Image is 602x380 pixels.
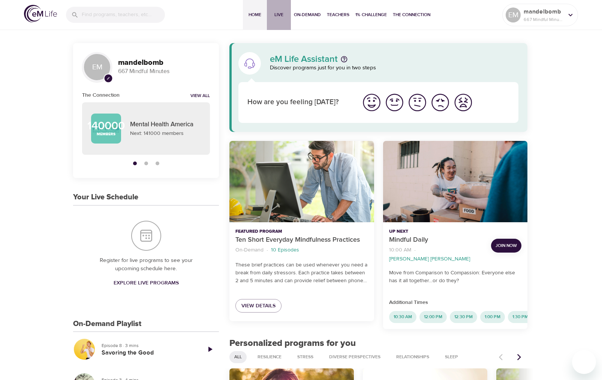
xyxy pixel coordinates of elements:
[524,16,563,23] p: 667 Mindful Minutes
[118,58,210,67] h3: mandelbomb
[293,354,318,360] span: Stress
[230,354,246,360] span: All
[524,7,563,16] p: mandelbomb
[270,64,518,72] p: Discover programs just for you in two steps
[389,269,521,285] p: Move from Comparison to Compassion: Everyone else has it all together…or do they?
[360,91,383,114] button: I'm feeling great
[229,351,247,363] div: All
[130,130,201,138] p: Next: 141000 members
[247,97,351,108] p: How are you feeling [DATE]?
[235,246,264,254] p: On-Demand
[114,278,179,288] span: Explore Live Programs
[393,11,430,19] span: The Connection
[253,351,286,363] div: Resilience
[480,311,505,323] div: 1:00 PM
[389,228,485,235] p: Up Next
[190,93,210,99] a: View all notifications
[235,299,282,313] a: View Details
[480,314,505,320] span: 1:00 PM
[389,235,485,245] p: Mindful Daily
[361,92,382,113] img: great
[355,11,387,19] span: 1% Challenge
[406,91,429,114] button: I'm feeling ok
[102,342,195,349] p: Episode 8 · 3 mins
[389,255,470,263] p: [PERSON_NAME] [PERSON_NAME]
[440,354,463,360] span: Sleep
[73,320,141,328] h3: On-Demand Playlist
[511,349,527,365] button: Next items
[572,350,596,374] iframe: Button to launch messaging window
[267,245,268,255] li: ·
[453,92,473,113] img: worst
[452,91,475,114] button: I'm feeling worst
[419,311,447,323] div: 12:00 PM
[324,351,385,363] div: Diverse Perspectives
[229,141,374,222] button: Ten Short Everyday Mindfulness Practices
[392,354,434,360] span: Relationships
[131,221,161,251] img: Your Live Schedule
[270,11,288,19] span: Live
[389,246,411,254] p: 10:00 AM
[271,246,299,254] p: 10 Episodes
[389,314,416,320] span: 10:30 AM
[130,120,201,130] p: Mental Health America
[102,349,195,357] h5: Savoring the Good
[88,256,204,273] p: Register for live programs to see your upcoming schedule here.
[235,261,368,285] p: These brief practices can be used whenever you need a break from daily stressors. Each practice t...
[270,55,338,64] p: eM Life Assistant
[384,92,405,113] img: good
[429,91,452,114] button: I'm feeling bad
[235,245,368,255] nav: breadcrumb
[389,311,416,323] div: 10:30 AM
[73,193,138,202] h3: Your Live Schedule
[506,7,521,22] div: EM
[235,235,368,245] p: Ten Short Everyday Mindfulness Practices
[450,311,477,323] div: 12:30 PM
[419,314,447,320] span: 12:00 PM
[201,340,219,358] a: Play Episode
[97,132,115,137] p: Members
[229,338,527,349] h2: Personalized programs for you
[450,314,477,320] span: 12:30 PM
[253,354,286,360] span: Resilience
[508,314,533,320] span: 1:30 PM
[430,92,451,113] img: bad
[118,67,210,76] p: 667 Mindful Minutes
[496,242,517,250] span: Join Now
[24,5,57,22] img: logo
[407,92,428,113] img: ok
[294,11,321,19] span: On-Demand
[87,120,125,132] p: 140000
[82,52,112,82] div: EM
[508,311,533,323] div: 1:30 PM
[383,141,527,222] button: Mindful Daily
[241,301,276,311] span: View Details
[82,7,165,23] input: Find programs, teachers, etc...
[327,11,349,19] span: Teachers
[73,338,96,361] button: Savoring the Good
[111,276,182,290] a: Explore Live Programs
[389,299,521,307] p: Additional Times
[383,91,406,114] button: I'm feeling good
[82,91,120,99] h6: The Connection
[246,11,264,19] span: Home
[325,354,385,360] span: Diverse Perspectives
[292,351,318,363] div: Stress
[244,57,256,69] img: eM Life Assistant
[389,245,485,263] nav: breadcrumb
[391,351,434,363] div: Relationships
[440,351,463,363] div: Sleep
[414,245,416,255] li: ·
[235,228,368,235] p: Featured Program
[491,239,521,253] button: Join Now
